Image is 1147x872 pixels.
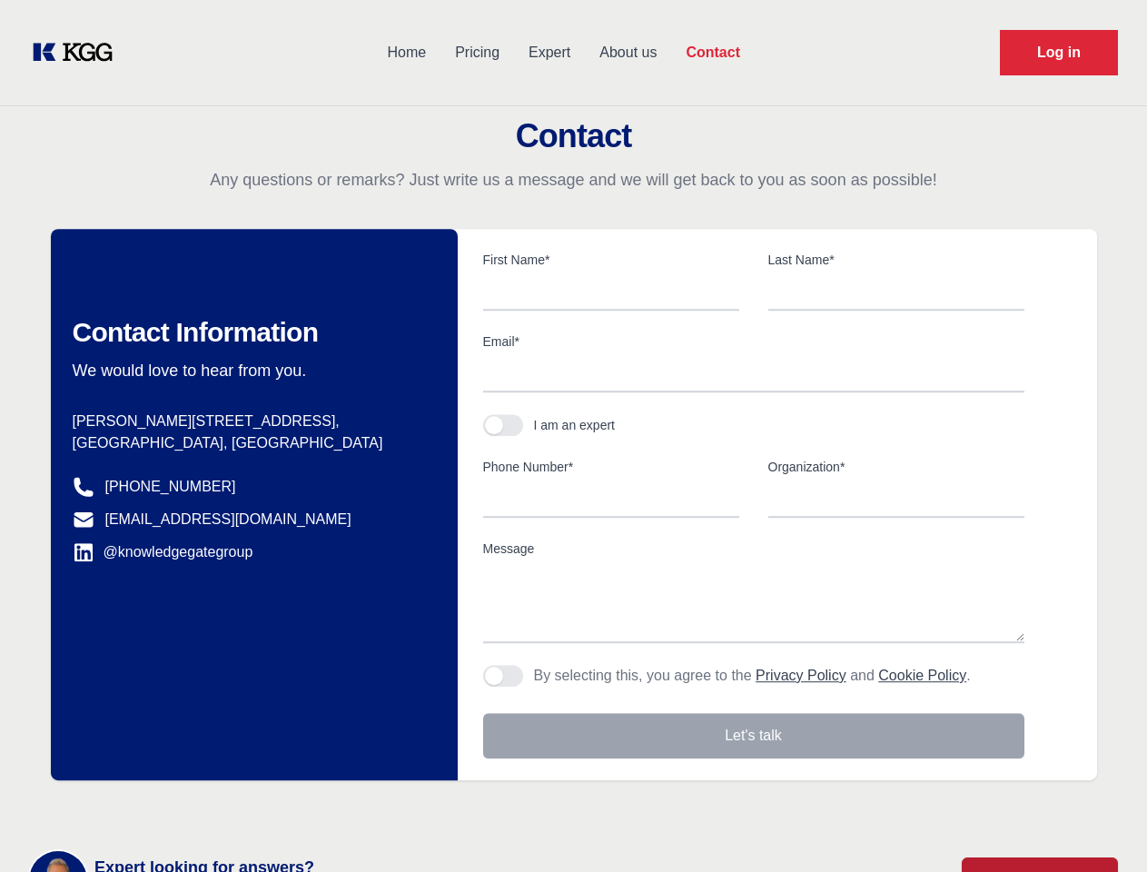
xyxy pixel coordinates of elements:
p: [GEOGRAPHIC_DATA], [GEOGRAPHIC_DATA] [73,432,429,454]
a: Request Demo [1000,30,1118,75]
a: Home [372,29,440,76]
div: I am an expert [534,416,616,434]
p: [PERSON_NAME][STREET_ADDRESS], [73,411,429,432]
a: [EMAIL_ADDRESS][DOMAIN_NAME] [105,509,351,530]
a: Expert [514,29,585,76]
p: We would love to hear from you. [73,360,429,381]
h2: Contact Information [73,316,429,349]
label: First Name* [483,251,739,269]
p: By selecting this, you agree to the and . [534,665,971,687]
p: Any questions or remarks? Just write us a message and we will get back to you as soon as possible! [22,169,1125,191]
button: Let's talk [483,713,1024,758]
iframe: Chat Widget [1056,785,1147,872]
a: Cookie Policy [878,668,966,683]
a: Pricing [440,29,514,76]
h2: Contact [22,118,1125,154]
label: Phone Number* [483,458,739,476]
a: About us [585,29,671,76]
a: Privacy Policy [756,668,846,683]
label: Message [483,540,1024,558]
a: [PHONE_NUMBER] [105,476,236,498]
div: Cookie settings [20,855,112,865]
label: Organization* [768,458,1024,476]
a: Contact [671,29,755,76]
label: Last Name* [768,251,1024,269]
a: KOL Knowledge Platform: Talk to Key External Experts (KEE) [29,38,127,67]
a: @knowledgegategroup [73,541,253,563]
label: Email* [483,332,1024,351]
